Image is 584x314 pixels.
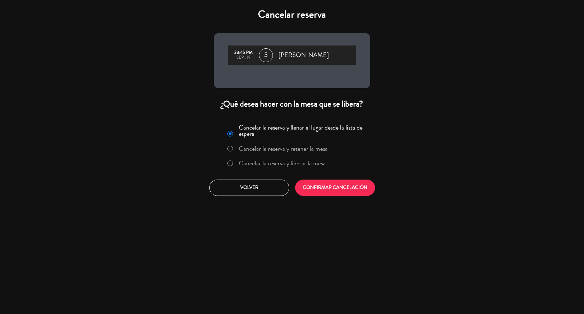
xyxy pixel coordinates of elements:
label: Cancelar la reserva y liberar la mesa [239,160,326,166]
label: Cancelar la reserva y retener la mesa [239,146,328,152]
div: sep., 19 [231,55,255,60]
h4: Cancelar reserva [214,8,370,21]
button: Volver [209,180,289,196]
div: ¿Qué desea hacer con la mesa que se libera? [214,99,370,109]
label: Cancelar la reserva y llenar el lugar desde la lista de espera [239,124,366,137]
span: 3 [259,48,273,62]
div: 23:45 PM [231,50,255,55]
span: [PERSON_NAME] [278,50,329,60]
button: CONFIRMAR CANCELACIÓN [295,180,375,196]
